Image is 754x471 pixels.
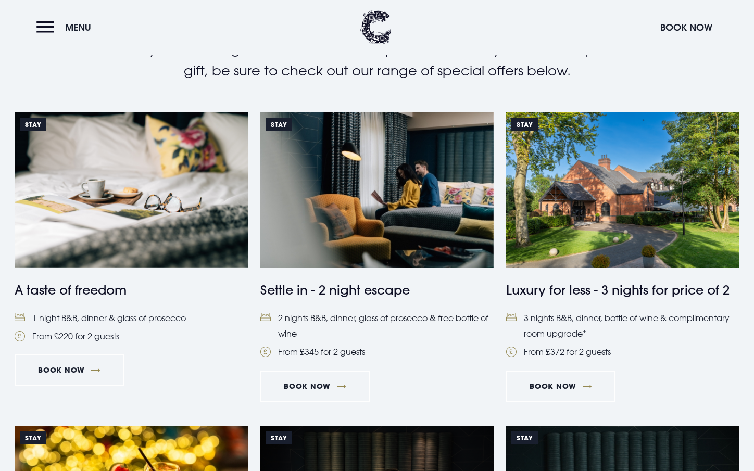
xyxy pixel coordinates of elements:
li: From £372 for 2 guests [506,344,739,360]
a: Stay https://clandeboyelodge.s3-assets.com/offer-thumbnails/taste-of-freedom-special-offers-2025.... [15,112,248,345]
img: https://clandeboyelodge.s3-assets.com/offer-thumbnails/Luxury-for-less-special-offer.png [506,112,739,268]
span: Stay [20,431,46,444]
img: Bed [506,313,517,322]
a: Book Now [260,371,370,402]
a: Book Now [15,354,124,386]
span: Stay [266,118,292,131]
span: Stay [511,118,538,131]
a: Stay https://clandeboyelodge.s3-assets.com/offer-thumbnails/Settle-In-464x309.jpg Settle in - 2 n... [260,112,494,360]
img: https://clandeboyelodge.s3-assets.com/offer-thumbnails/Settle-In-464x309.jpg [260,112,494,268]
li: 2 nights B&B, dinner, glass of prosecco & free bottle of wine [260,310,494,342]
img: https://clandeboyelodge.s3-assets.com/offer-thumbnails/taste-of-freedom-special-offers-2025.png [15,112,248,268]
img: Pound Coin [260,347,271,357]
span: Stay [511,431,538,444]
img: Bed [260,313,271,322]
li: From £220 for 2 guests [15,328,248,344]
a: Book Now [506,371,615,402]
li: From £345 for 2 guests [260,344,494,360]
span: Menu [65,21,91,33]
li: 1 night B&B, dinner & glass of prosecco [15,310,248,326]
img: Pound Coin [506,347,517,357]
span: Stay [266,431,292,444]
li: 3 nights B&B, dinner, bottle of wine & complimentary room upgrade* [506,310,739,342]
h4: A taste of freedom [15,281,248,299]
span: Stay [20,118,46,131]
h4: Luxury for less - 3 nights for price of 2 [506,281,739,299]
h4: Settle in - 2 night escape [260,281,494,299]
img: Bed [15,313,25,322]
img: Clandeboye Lodge [360,10,392,44]
button: Menu [36,16,96,39]
button: Book Now [655,16,718,39]
a: Stay https://clandeboyelodge.s3-assets.com/offer-thumbnails/Luxury-for-less-special-offer.png Lux... [506,112,739,360]
img: Pound Coin [15,331,25,341]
